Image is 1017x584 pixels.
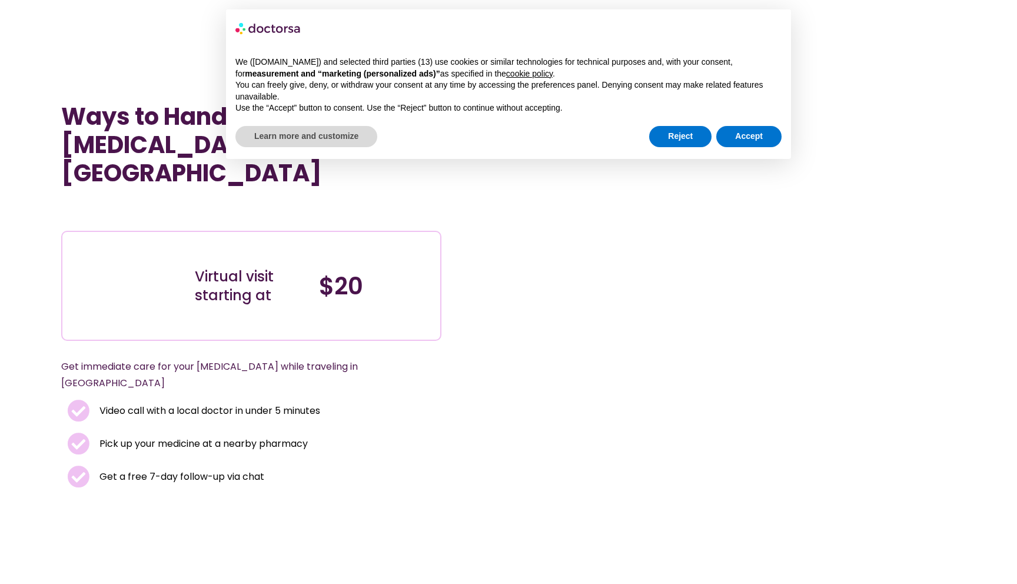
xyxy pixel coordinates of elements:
[97,436,308,452] span: Pick up your medicine at a nearby pharmacy
[245,69,440,78] strong: measurement and “marketing (personalized ads)”
[82,241,172,331] img: Illustration depicting a young woman in a casual outfit, engaged with her smartphone. She has a p...
[649,126,712,147] button: Reject
[235,102,782,114] p: Use the “Accept” button to consent. Use the “Reject” button to continue without accepting.
[235,19,301,38] img: logo
[235,126,377,147] button: Learn more and customize
[97,403,320,419] span: Video call with a local doctor in under 5 minutes
[61,102,441,187] h1: Ways to Handle a [MEDICAL_DATA] in [GEOGRAPHIC_DATA]
[716,126,782,147] button: Accept
[319,272,431,300] h4: $20
[235,57,782,79] p: We ([DOMAIN_NAME]) and selected third parties (13) use cookies or similar technologies for techni...
[97,469,264,485] span: Get a free 7-day follow-up via chat
[235,79,782,102] p: You can freely give, deny, or withdraw your consent at any time by accessing the preferences pane...
[61,359,413,391] p: Get immediate care for your [MEDICAL_DATA] while traveling in [GEOGRAPHIC_DATA]
[195,267,307,305] div: Virtual visit starting at
[508,77,956,583] img: yeast infection-doctor-Paris.jpg
[67,205,244,219] iframe: Customer reviews powered by Trustpilot
[506,69,553,78] a: cookie policy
